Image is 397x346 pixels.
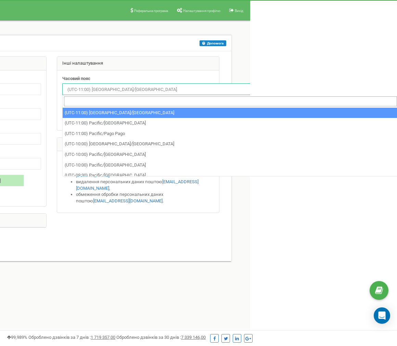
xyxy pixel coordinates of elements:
[7,335,27,340] span: 99,989%
[93,198,163,203] a: [EMAIL_ADDRESS][DOMAIN_NAME]
[134,9,168,13] span: Реферальна програма
[76,191,214,204] li: обмеження обробки персональних даних поштою .
[116,335,206,340] span: Оброблено дзвінків за 30 днів :
[91,335,115,340] u: 1 719 357,00
[235,9,243,13] span: Вихід
[183,9,220,13] span: Налаштування профілю
[76,179,198,191] a: [EMAIL_ADDRESS][DOMAIN_NAME]
[200,40,226,46] button: Допомога
[65,85,396,94] span: (UTC-11:00) Pacific/Midway
[57,57,219,70] div: Інші налаштування
[181,335,206,340] u: 7 339 146,00
[374,307,390,324] div: Open Intercom Messenger
[62,76,90,82] label: Часовий пояс
[28,335,115,340] span: Оброблено дзвінків за 7 днів :
[57,138,219,151] div: Інформація про конфіденційність данних
[76,179,214,191] li: видалення персональних даних поштою ,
